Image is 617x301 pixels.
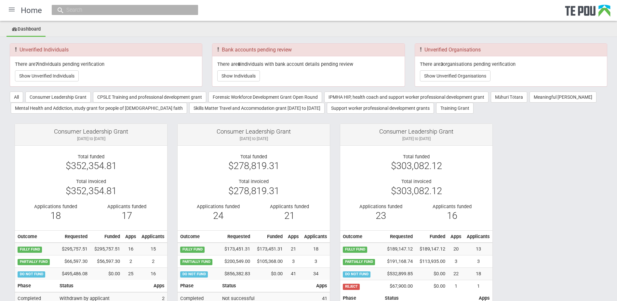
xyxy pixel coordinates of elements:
[285,255,302,268] td: 3
[56,268,90,280] td: $495,486.08
[180,259,212,265] span: PARTIALLY FUND
[178,230,219,243] th: Outcome
[123,243,139,255] td: 16
[189,103,325,114] button: Skills Matter Travel and Accommodation grant [DATE] to [DATE]
[420,70,490,81] button: Show Unverified Organisations
[440,61,443,67] b: 3
[20,136,162,142] div: [DATE] to [DATE]
[448,255,464,268] td: 3
[343,247,367,252] span: FULLY FUND
[345,154,488,160] div: Total funded
[219,268,253,280] td: $856,382.83
[90,230,123,243] th: Funded
[11,103,187,114] button: Mental Health and Addiction, study grant for people of [DEMOGRAPHIC_DATA] faith
[56,255,90,268] td: $66,597.30
[314,280,330,292] th: Apps
[415,243,448,255] td: $189,147.12
[180,271,208,277] span: DO NOT FUND
[415,230,448,243] th: Funded
[182,129,325,135] div: Consumer Leadership Grant
[345,129,488,135] div: Consumer Leadership Grant
[123,230,139,243] th: Apps
[343,271,370,277] span: DO NOT FUND
[302,255,330,268] td: 3
[343,259,375,265] span: PARTIALLY FUND
[302,243,330,255] td: 18
[7,22,46,37] a: Dashboard
[139,255,167,268] td: 2
[182,163,325,169] div: $278,819.31
[420,61,602,67] p: There are organisations pending verification
[18,247,42,252] span: FULLY FUND
[219,230,253,243] th: Requested
[93,92,206,103] button: CPSLE Training and professional development grant
[180,247,205,252] span: FULLY FUND
[464,255,492,268] td: 3
[253,243,285,255] td: $173,451.31
[96,213,157,219] div: 17
[182,179,325,184] div: Total invoiced
[20,179,162,184] div: Total invoiced
[530,92,597,103] button: Meaningful [PERSON_NAME]
[382,255,415,268] td: $191,168.74
[285,243,302,255] td: 21
[90,255,123,268] td: $56,597.30
[15,230,56,243] th: Outcome
[182,154,325,160] div: Total funded
[151,280,167,292] th: Apps
[340,230,382,243] th: Outcome
[415,255,448,268] td: $113,935.00
[324,92,489,103] button: IPMHA HIP, health coach and support worker professional development grant
[208,92,322,103] button: Forensic Workforce Development Grant Open Round
[90,268,123,280] td: $0.00
[220,280,314,292] th: Status
[20,163,162,169] div: $352,354.81
[259,213,320,219] div: 21
[219,243,253,255] td: $173,451.31
[285,268,302,280] td: 41
[448,243,464,255] td: 20
[259,204,320,209] div: Applicants funded
[139,230,167,243] th: Applicants
[350,213,411,219] div: 23
[464,268,492,280] td: 18
[15,280,57,292] th: Phase
[57,280,151,292] th: Status
[448,280,464,292] td: 1
[382,243,415,255] td: $189,147.12
[25,204,86,209] div: Applications funded
[421,204,483,209] div: Applicants funded
[448,230,464,243] th: Apps
[18,271,45,277] span: DO NOT FUND
[18,259,50,265] span: PARTIALLY FUND
[345,179,488,184] div: Total invoiced
[350,204,411,209] div: Applications funded
[187,213,249,219] div: 24
[285,230,302,243] th: Apps
[25,213,86,219] div: 18
[35,61,38,67] b: 7
[420,47,602,53] h3: Unverified Organisations
[20,129,162,135] div: Consumer Leadership Grant
[345,188,488,194] div: $303,082.12
[382,280,415,292] td: $67,900.00
[382,230,415,243] th: Requested
[123,268,139,280] td: 25
[415,268,448,280] td: $0.00
[253,230,285,243] th: Funded
[96,204,157,209] div: Applicants funded
[217,47,399,53] h3: Bank accounts pending review
[448,268,464,280] td: 22
[25,92,91,103] button: Consumer Leadership Grant
[253,268,285,280] td: $0.00
[15,61,197,67] p: There are individuals pending verification
[302,268,330,280] td: 34
[20,154,162,160] div: Total funded
[436,103,474,114] button: Training Grant
[90,243,123,255] td: $295,757.51
[217,70,260,81] button: Show Individuals
[15,47,197,53] h3: Unverified Individuals
[238,61,240,67] b: 8
[345,163,488,169] div: $303,082.12
[10,92,23,103] button: All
